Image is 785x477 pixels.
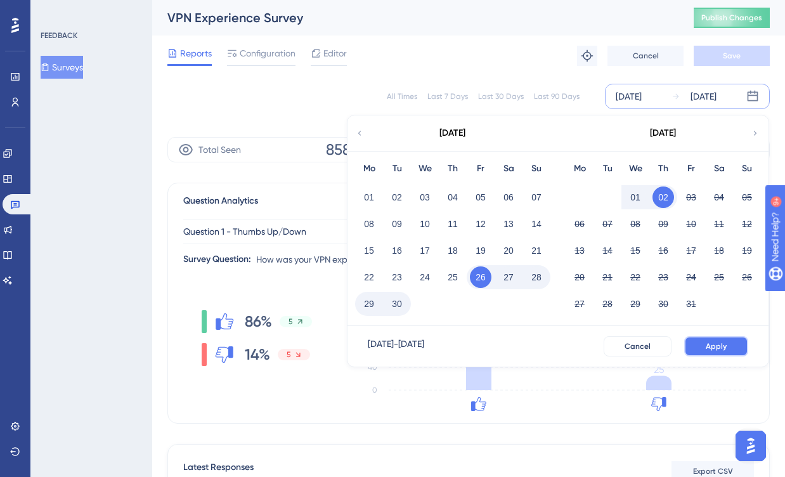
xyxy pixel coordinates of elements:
div: Su [733,161,761,176]
button: 26 [470,266,491,288]
button: 29 [358,293,380,315]
span: 5 [287,350,291,360]
div: Fr [467,161,495,176]
button: 22 [625,266,646,288]
button: 28 [597,293,618,315]
div: [DATE] [691,89,717,104]
button: 27 [498,266,519,288]
button: 07 [526,186,547,208]
button: 12 [736,213,758,235]
button: 11 [442,213,464,235]
div: [DATE] [650,126,676,141]
button: 30 [386,293,408,315]
span: 14% [245,344,270,365]
span: Configuration [240,46,295,61]
button: 26 [736,266,758,288]
button: 13 [569,240,590,261]
button: 20 [498,240,519,261]
button: 03 [680,186,702,208]
div: We [411,161,439,176]
button: 21 [526,240,547,261]
button: 08 [625,213,646,235]
button: 08 [358,213,380,235]
span: Question Analytics [183,193,258,209]
button: Cancel [607,46,684,66]
tspan: 40 [368,363,377,372]
div: Tu [383,161,411,176]
button: 15 [358,240,380,261]
button: 29 [625,293,646,315]
button: 11 [708,213,730,235]
div: Mo [355,161,383,176]
button: 19 [736,240,758,261]
div: [DATE] [616,89,642,104]
div: Last 90 Days [534,91,580,101]
button: Cancel [604,336,671,356]
button: 22 [358,266,380,288]
button: 25 [442,266,464,288]
span: Cancel [633,51,659,61]
button: 25 [708,266,730,288]
div: Sa [495,161,522,176]
button: 05 [470,186,491,208]
div: FEEDBACK [41,30,77,41]
div: Sa [705,161,733,176]
div: [DATE] - [DATE] [368,336,424,356]
iframe: UserGuiding AI Assistant Launcher [732,427,770,465]
div: Tu [594,161,621,176]
button: Apply [684,336,748,356]
button: 31 [680,293,702,315]
button: Question 1 - Thumbs Up/Down [183,219,437,244]
button: Save [694,46,770,66]
div: Survey Question: [183,252,251,267]
button: 30 [652,293,674,315]
button: 14 [597,240,618,261]
span: 858 [326,140,351,160]
div: All Times [387,91,417,101]
button: 17 [680,240,702,261]
button: 04 [442,186,464,208]
div: Su [522,161,550,176]
button: 24 [414,266,436,288]
button: 20 [569,266,590,288]
span: Reports [180,46,212,61]
div: Last 30 Days [478,91,524,101]
button: 06 [498,186,519,208]
button: Surveys [41,56,83,79]
span: Total Seen [198,142,241,157]
button: 02 [386,186,408,208]
button: 19 [470,240,491,261]
button: 02 [652,186,674,208]
button: 18 [708,240,730,261]
tspan: 0 [372,386,377,395]
div: Last 7 Days [427,91,468,101]
button: 21 [597,266,618,288]
div: Mo [566,161,594,176]
div: 9+ [86,6,94,16]
button: 23 [652,266,674,288]
button: 09 [386,213,408,235]
span: Save [723,51,741,61]
div: Th [439,161,467,176]
div: Fr [677,161,705,176]
span: Publish Changes [701,13,762,23]
button: 28 [526,266,547,288]
span: Question 1 - Thumbs Up/Down [183,224,306,239]
button: 24 [680,266,702,288]
div: [DATE] [439,126,465,141]
span: Editor [323,46,347,61]
button: 09 [652,213,674,235]
button: 14 [526,213,547,235]
button: 10 [414,213,436,235]
button: 01 [625,186,646,208]
button: 15 [625,240,646,261]
span: How was your VPN experience? [256,252,382,267]
button: 06 [569,213,590,235]
button: 10 [680,213,702,235]
button: 01 [358,186,380,208]
button: Publish Changes [694,8,770,28]
button: 27 [569,293,590,315]
button: 16 [652,240,674,261]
